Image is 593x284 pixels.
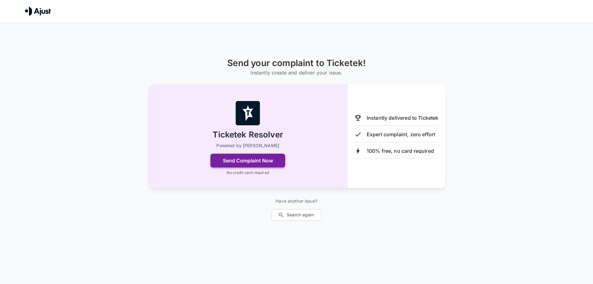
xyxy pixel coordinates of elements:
[213,129,283,140] h2: Ticketek Resolver
[210,154,285,167] button: Send Complaint Now
[227,58,366,68] h1: Send your complaint to Ticketek!
[271,209,322,221] button: Search again
[216,142,279,149] p: Powered by [PERSON_NAME]
[367,147,434,155] p: 100% free, no card required
[25,6,51,16] img: Ajust
[235,101,260,126] img: Ticketek
[227,170,269,176] p: No credit card required
[367,131,435,138] p: Expert complaint, zero effort
[367,114,439,122] p: Instantly delivered to Ticketek
[271,198,322,204] p: Have another issue?
[227,68,366,77] h6: Instantly create and deliver your issue.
